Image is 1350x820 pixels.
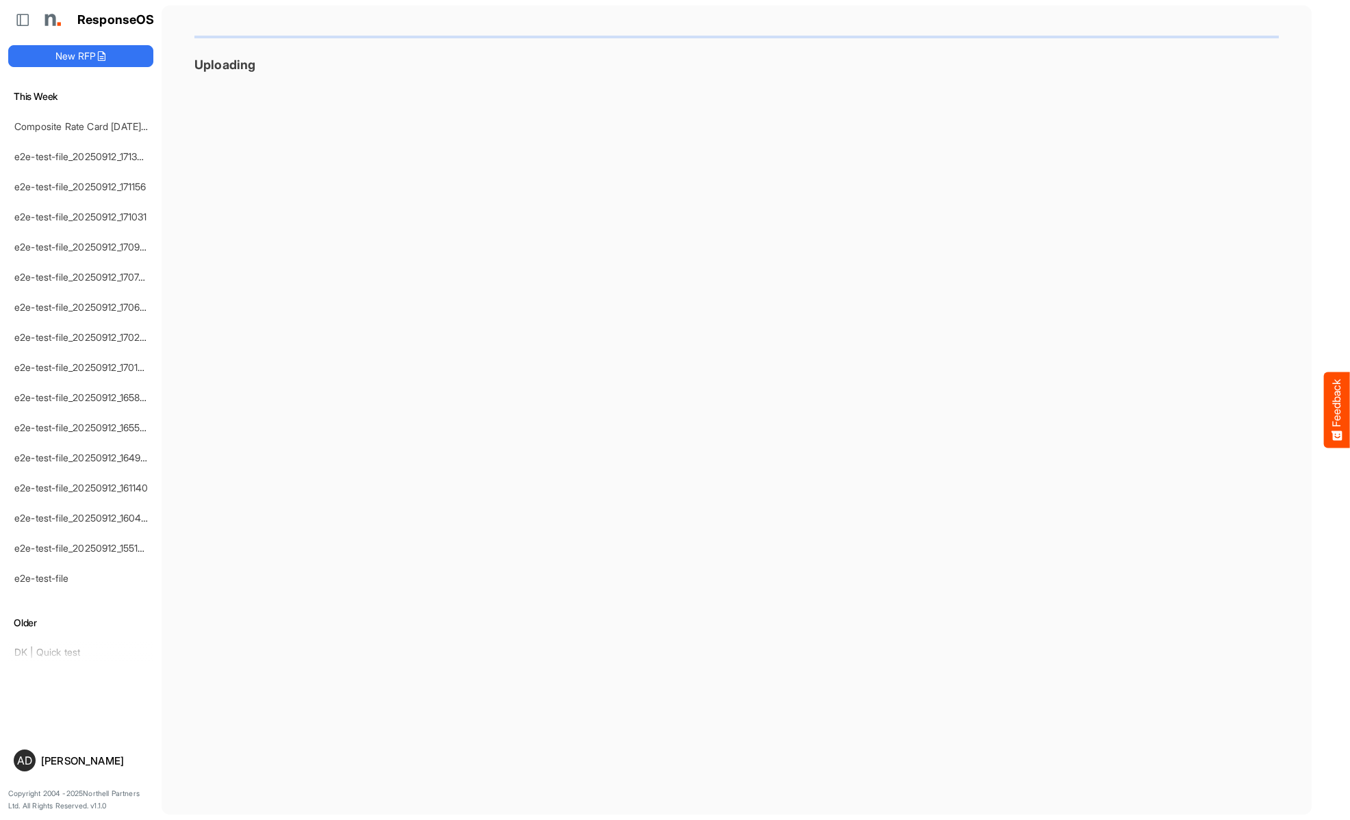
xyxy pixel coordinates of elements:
[8,89,153,104] h6: This Week
[8,788,153,812] p: Copyright 2004 - 2025 Northell Partners Ltd. All Rights Reserved. v 1.1.0
[14,151,149,162] a: e2e-test-file_20250912_171324
[14,392,151,403] a: e2e-test-file_20250912_165858
[14,120,238,132] a: Composite Rate Card [DATE] mapping test_deleted
[1324,372,1350,448] button: Feedback
[14,301,151,313] a: e2e-test-file_20250912_170636
[8,45,153,67] button: New RFP
[194,57,1279,72] h3: Uploading
[38,6,65,34] img: Northell
[14,542,149,554] a: e2e-test-file_20250912_155107
[14,271,150,283] a: e2e-test-file_20250912_170747
[14,241,152,253] a: e2e-test-file_20250912_170908
[14,422,153,433] a: e2e-test-file_20250912_165500
[14,482,149,494] a: e2e-test-file_20250912_161140
[17,755,32,766] span: AD
[14,512,153,524] a: e2e-test-file_20250912_160454
[77,13,155,27] h1: ResponseOS
[41,756,148,766] div: [PERSON_NAME]
[14,452,153,463] a: e2e-test-file_20250912_164942
[14,181,147,192] a: e2e-test-file_20250912_171156
[14,211,147,222] a: e2e-test-file_20250912_171031
[14,331,151,343] a: e2e-test-file_20250912_170222
[14,572,68,584] a: e2e-test-file
[8,615,153,630] h6: Older
[14,361,150,373] a: e2e-test-file_20250912_170108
